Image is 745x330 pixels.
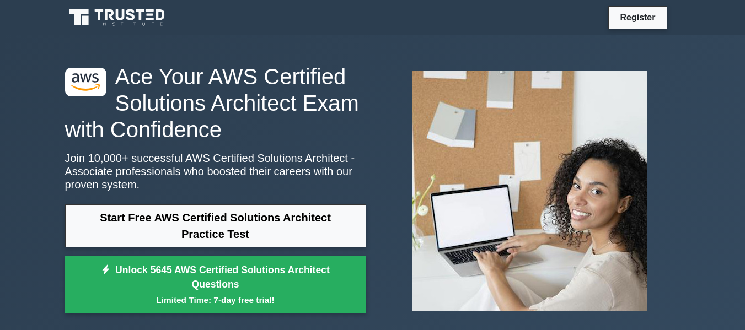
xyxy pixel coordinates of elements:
a: Register [613,10,662,24]
h1: Ace Your AWS Certified Solutions Architect Exam with Confidence [65,63,366,143]
small: Limited Time: 7-day free trial! [79,294,352,306]
p: Join 10,000+ successful AWS Certified Solutions Architect - Associate professionals who boosted t... [65,152,366,191]
a: Unlock 5645 AWS Certified Solutions Architect QuestionsLimited Time: 7-day free trial! [65,256,366,314]
a: Start Free AWS Certified Solutions Architect Practice Test [65,204,366,247]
